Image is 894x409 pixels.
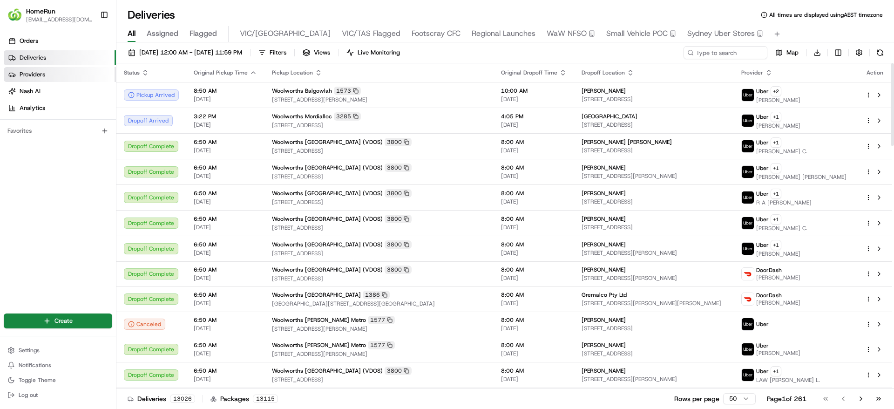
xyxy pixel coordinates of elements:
[582,350,726,357] span: [STREET_ADDRESS]
[128,7,175,22] h1: Deliveries
[501,190,567,197] span: 8:00 AM
[501,69,557,76] span: Original Dropoff Time
[582,367,626,375] span: [PERSON_NAME]
[582,300,726,307] span: [STREET_ADDRESS][PERSON_NAME][PERSON_NAME]
[272,147,486,155] span: [STREET_ADDRESS]
[756,349,800,357] span: [PERSON_NAME]
[412,28,461,39] span: Footscray CFC
[342,28,400,39] span: VIC/TAS Flagged
[582,375,726,383] span: [STREET_ADDRESS][PERSON_NAME]
[756,250,800,258] span: [PERSON_NAME]
[170,395,195,403] div: 13026
[254,46,291,59] button: Filters
[501,341,567,349] span: 8:00 AM
[19,361,51,369] span: Notifications
[4,34,116,48] a: Orders
[742,343,754,355] img: uber-new-logo.jpeg
[19,376,56,384] span: Toggle Theme
[139,48,242,57] span: [DATE] 12:00 AM - [DATE] 11:59 PM
[756,164,769,172] span: Uber
[272,266,383,273] span: Woolworths [GEOGRAPHIC_DATA] (VDOS)
[501,95,567,103] span: [DATE]
[272,122,486,129] span: [STREET_ADDRESS]
[742,140,754,152] img: uber-new-logo.jpeg
[606,28,668,39] span: Small Vehicle POC
[771,366,781,376] button: +1
[210,394,278,403] div: Packages
[194,341,257,349] span: 6:50 AM
[26,7,55,16] span: HomeRun
[26,16,93,23] button: [EMAIL_ADDRESS][DOMAIN_NAME]
[771,214,781,225] button: +1
[272,250,486,257] span: [STREET_ADDRESS]
[4,123,112,138] div: Favorites
[582,249,726,257] span: [STREET_ADDRESS][PERSON_NAME]
[582,291,627,299] span: Gremalco Pty Ltd
[771,46,803,59] button: Map
[582,121,726,129] span: [STREET_ADDRESS]
[756,216,769,223] span: Uber
[272,87,332,95] span: Woolworths Balgowlah
[270,48,286,57] span: Filters
[20,70,45,79] span: Providers
[20,37,38,45] span: Orders
[769,11,883,19] span: All times are displayed using AEST timezone
[363,291,390,299] div: 1386
[4,344,112,357] button: Settings
[674,394,719,403] p: Rows per page
[194,350,257,357] span: [DATE]
[385,266,412,274] div: 3800
[501,291,567,299] span: 8:00 AM
[4,389,112,402] button: Log out
[272,316,366,324] span: Woolworths [PERSON_NAME] Metro
[194,300,257,307] span: [DATE]
[501,375,567,383] span: [DATE]
[767,394,806,403] div: Page 1 of 261
[756,113,769,121] span: Uber
[582,274,726,282] span: [STREET_ADDRESS][PERSON_NAME]
[582,95,726,103] span: [STREET_ADDRESS]
[501,215,567,223] span: 8:00 AM
[742,318,754,330] img: uber-new-logo.jpeg
[756,266,782,274] span: DoorDash
[124,69,140,76] span: Status
[582,316,626,324] span: [PERSON_NAME]
[472,28,535,39] span: Regional Launches
[272,376,486,383] span: [STREET_ADDRESS]
[54,317,73,325] span: Create
[128,394,195,403] div: Deliveries
[501,266,567,273] span: 8:00 AM
[20,87,41,95] span: Nash AI
[19,347,40,354] span: Settings
[19,391,38,399] span: Log out
[194,147,257,154] span: [DATE]
[756,299,800,307] span: [PERSON_NAME]
[501,249,567,257] span: [DATE]
[358,48,400,57] span: Live Monitoring
[582,147,726,154] span: [STREET_ADDRESS]
[272,215,383,223] span: Woolworths [GEOGRAPHIC_DATA] (VDOS)
[865,69,885,76] div: Action
[190,28,217,39] span: Flagged
[582,138,672,146] span: [PERSON_NAME] [PERSON_NAME]
[368,316,395,324] div: 1577
[194,274,257,282] span: [DATE]
[582,241,626,248] span: [PERSON_NAME]
[501,274,567,282] span: [DATE]
[501,350,567,357] span: [DATE]
[756,368,769,375] span: Uber
[128,28,135,39] span: All
[124,89,179,101] button: Pickup Arrived
[756,199,812,206] span: R A [PERSON_NAME]
[194,95,257,103] span: [DATE]
[240,28,331,39] span: VIC/[GEOGRAPHIC_DATA]
[4,67,116,82] a: Providers
[771,189,781,199] button: +1
[501,164,567,171] span: 8:00 AM
[194,113,257,120] span: 3:22 PM
[771,112,781,122] button: +1
[385,164,412,172] div: 3800
[194,138,257,146] span: 6:50 AM
[194,224,257,231] span: [DATE]
[385,215,412,223] div: 3800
